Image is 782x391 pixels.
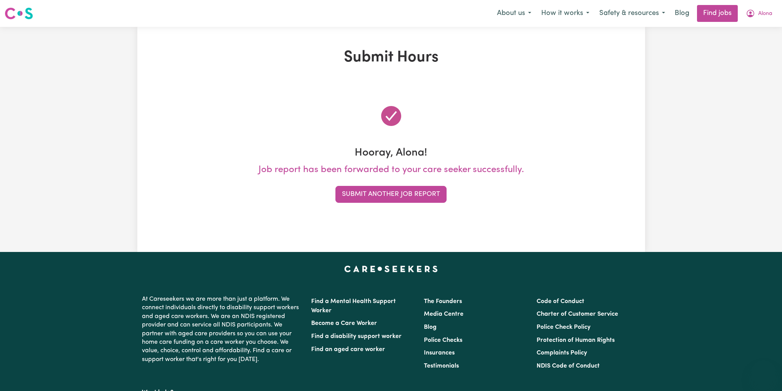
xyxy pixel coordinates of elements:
button: How it works [536,5,594,22]
iframe: Button to launch messaging window [751,360,776,385]
button: Safety & resources [594,5,670,22]
a: Blog [424,324,437,330]
h3: Hooray, Alona! [142,147,640,160]
button: My Account [741,5,777,22]
a: Insurances [424,350,455,356]
a: Police Check Policy [537,324,590,330]
button: About us [492,5,536,22]
a: Police Checks [424,337,462,343]
a: Blog [670,5,694,22]
a: Media Centre [424,311,464,317]
a: Find a Mental Health Support Worker [311,298,396,314]
a: Charter of Customer Service [537,311,618,317]
a: Find an aged care worker [311,346,385,353]
a: Find jobs [697,5,738,22]
h1: Submit Hours [142,48,640,67]
a: The Founders [424,298,462,305]
p: At Careseekers we are more than just a platform. We connect individuals directly to disability su... [142,292,302,367]
a: NDIS Code of Conduct [537,363,600,369]
img: Careseekers logo [5,7,33,20]
a: Testimonials [424,363,459,369]
a: Protection of Human Rights [537,337,615,343]
a: Find a disability support worker [311,333,402,340]
button: Submit Another Job Report [335,186,447,203]
a: Careseekers home page [344,266,438,272]
p: Job report has been forwarded to your care seeker successfully. [142,163,640,177]
span: Alona [758,10,772,18]
a: Complaints Policy [537,350,587,356]
a: Code of Conduct [537,298,584,305]
a: Become a Care Worker [311,320,377,326]
a: Careseekers logo [5,5,33,22]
